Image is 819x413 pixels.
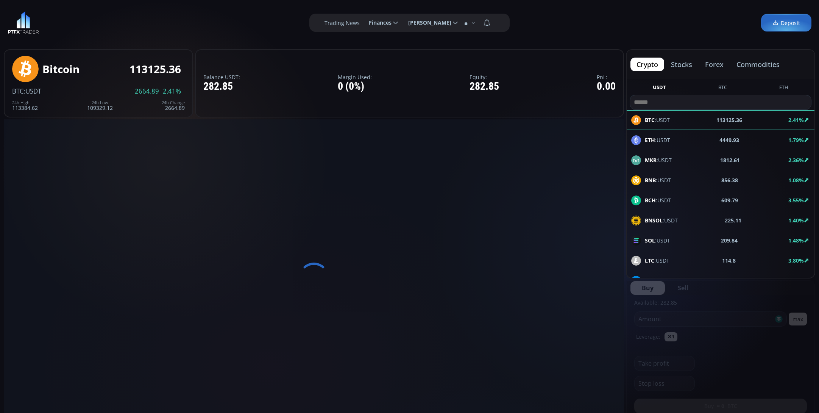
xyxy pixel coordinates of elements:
div: 113125.36 [129,63,181,75]
label: Balance USDT: [203,74,240,80]
div: 24h Low [87,100,113,105]
b: BNSOL [645,217,663,224]
div: 0 (0%) [338,81,372,92]
div: 2664.89 [162,100,185,111]
b: MKR [645,156,657,164]
b: 1.40% [788,217,804,224]
label: Equity: [470,74,499,80]
span: Deposit [772,19,800,27]
button: BTC [715,84,730,93]
label: Trading News [324,19,360,27]
b: 1.79% [788,136,804,144]
b: 225.11 [725,216,741,224]
b: SOL [645,237,655,244]
button: USDT [650,84,669,93]
button: forex [699,58,730,71]
label: Margin Used: [338,74,372,80]
span: :USDT [645,236,670,244]
a: Deposit [761,14,811,32]
span: :USDT [645,136,670,144]
b: DASH [645,277,660,284]
b: BCH [645,197,656,204]
div: 109329.12 [87,100,113,111]
span: 2664.89 [135,88,159,95]
b: 856.38 [721,176,738,184]
div: 24h High [12,100,38,105]
b: 114.8 [722,257,736,264]
b: 1.08% [788,177,804,184]
b: 609.79 [721,196,738,204]
span: 2.41% [163,88,181,95]
div: 282.85 [203,81,240,92]
span: :USDT [645,156,672,164]
label: PnL: [597,74,616,80]
b: 1812.61 [720,156,740,164]
b: ETH [645,136,655,144]
span: :USDT [645,257,669,264]
div: 0.00 [597,81,616,92]
b: 1.48% [788,237,804,244]
b: 3.55% [788,197,804,204]
b: 3.80% [788,257,804,264]
b: 24.16 [725,277,738,285]
button: crypto [630,58,664,71]
span: Finances [363,15,392,30]
div: Bitcoin [42,63,80,75]
b: 2.36% [788,156,804,164]
div: 282.85 [470,81,499,92]
span: :USDT [645,196,671,204]
button: stocks [665,58,698,71]
span: :USDT [645,277,675,285]
div: 113384.62 [12,100,38,111]
button: commodities [730,58,786,71]
span: :USDT [645,216,678,224]
b: LTC [645,257,654,264]
b: 209.84 [721,236,738,244]
span: :USDT [24,87,41,95]
span: :USDT [645,176,671,184]
span: [PERSON_NAME] [403,15,451,30]
img: LOGO [8,11,39,34]
div: 24h Change [162,100,185,105]
button: ETH [776,84,791,93]
b: 4449.93 [719,136,739,144]
b: 2.42% [788,277,804,284]
span: BTC [12,87,24,95]
b: BNB [645,177,656,184]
